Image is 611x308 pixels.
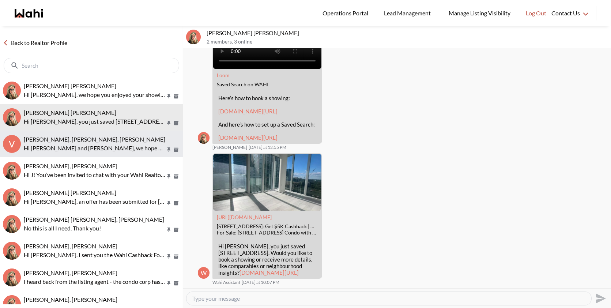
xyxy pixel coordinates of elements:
button: Pin [166,253,172,260]
p: Hi [PERSON_NAME] and [PERSON_NAME], we hope you enjoyed your showings! Did the properties meet yo... [24,144,165,153]
time: 2025-09-21T16:55:20.484Z [249,144,286,150]
img: A [3,188,21,206]
p: Here’s how to book a showing: [218,95,316,101]
span: [PERSON_NAME] [PERSON_NAME] [24,82,116,89]
div: For Sale: [STREET_ADDRESS] Condo with $5.0K Cashback through Wahi Cashback. View 13 photos, locat... [217,230,318,236]
p: Hi [PERSON_NAME], you just saved [STREET_ADDRESS]. Would you like to book a showing or receive mo... [24,117,165,126]
span: Manage Listing Visibility [446,8,513,18]
button: Pin [166,147,172,153]
a: Wahi homepage [15,9,43,18]
a: [DOMAIN_NAME][URL] [218,134,278,141]
button: Archive [172,280,180,286]
span: [PERSON_NAME] [PERSON_NAME] [24,109,116,116]
img: M [3,108,21,126]
div: W [198,267,210,279]
div: J D, Barbara [3,162,21,180]
div: David Rodriguez, Barbara [3,242,21,260]
span: Wahi Assistant [212,279,240,285]
p: 2 members , 3 online [207,39,608,45]
a: Attachment [217,214,272,220]
a: Attachment [217,72,230,78]
button: Send [592,290,608,307]
a: [DOMAIN_NAME][URL] [240,269,299,276]
img: D [3,242,21,260]
button: Pin [166,93,172,99]
div: Saved Search on WAHI [217,82,318,88]
button: Archive [172,93,180,99]
a: [DOMAIN_NAME][URL] [218,108,278,114]
div: Jeremy Tod, Barbara [3,215,21,233]
span: Log Out [526,8,546,18]
span: [PERSON_NAME], [PERSON_NAME], [PERSON_NAME] [24,136,165,143]
div: Abdul Nafi Sarwari, Barbara [3,188,21,206]
p: Hi [PERSON_NAME], you just saved [STREET_ADDRESS]. Would you like to book a showing or receive mo... [218,243,316,276]
p: No this is all I need. Thank you! [24,224,165,233]
button: Archive [172,253,180,260]
textarea: Type your message [192,295,585,302]
div: Volodymyr Vozniak, Barb [3,268,21,286]
p: Hi J! You’ve been invited to chat with your Wahi Realtor, [PERSON_NAME]. Feel free to reach out u... [24,170,165,179]
span: [PERSON_NAME] [PERSON_NAME], [PERSON_NAME] [24,216,164,223]
div: V [3,135,21,153]
p: Hi [PERSON_NAME]. I sent you the Wahi Cashback Form to sign and if you could send me a VOID chequ... [24,251,165,259]
span: [PERSON_NAME], [PERSON_NAME] [24,296,117,303]
span: [PERSON_NAME] [PERSON_NAME] [24,189,116,196]
button: Pin [166,280,172,286]
button: Archive [172,147,180,153]
div: Barbara Funt [198,132,210,144]
img: B [198,132,210,144]
p: [PERSON_NAME] [PERSON_NAME] [207,29,608,37]
img: A [3,82,21,99]
p: And here’s how to set up a Saved Search: [218,121,316,128]
span: Operations Portal [323,8,371,18]
img: J [3,215,21,233]
button: Archive [172,120,180,126]
button: Archive [172,227,180,233]
button: Archive [172,200,180,206]
div: Meghan DuCille, Barbara [186,30,201,44]
p: Hi [PERSON_NAME], an offer has been submitted for [STREET_ADDRESS]. If you’re still interested in... [24,197,165,206]
span: [PERSON_NAME] [212,144,247,150]
span: Lead Management [384,8,433,18]
p: Hi [PERSON_NAME], we hope you enjoyed your showings! Did the properties meet your criteria? What ... [24,90,165,99]
p: I heard back from the listing agent - the condo corp has scheduled these improvements and it is n... [24,277,165,286]
div: [STREET_ADDRESS]: Get $5K Cashback | Wahi [217,224,318,230]
input: Search [22,62,163,69]
button: Pin [166,120,172,126]
div: Meghan DuCille, Barbara [3,108,21,126]
img: V [3,268,21,286]
span: [PERSON_NAME], [PERSON_NAME] [24,243,117,249]
img: M [186,30,201,44]
img: 195 Redpath Ave #2612, Toronto, ON: Get $5K Cashback | Wahi [213,154,321,211]
button: Pin [166,227,172,233]
button: Pin [166,200,172,206]
button: Archive [172,173,180,180]
span: [PERSON_NAME], [PERSON_NAME] [24,162,117,169]
div: Arek Klauza, Barbara [3,82,21,99]
button: Pin [166,173,172,180]
time: 2025-09-22T02:07:36.141Z [242,279,279,285]
img: J [3,162,21,180]
span: [PERSON_NAME], [PERSON_NAME] [24,269,117,276]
